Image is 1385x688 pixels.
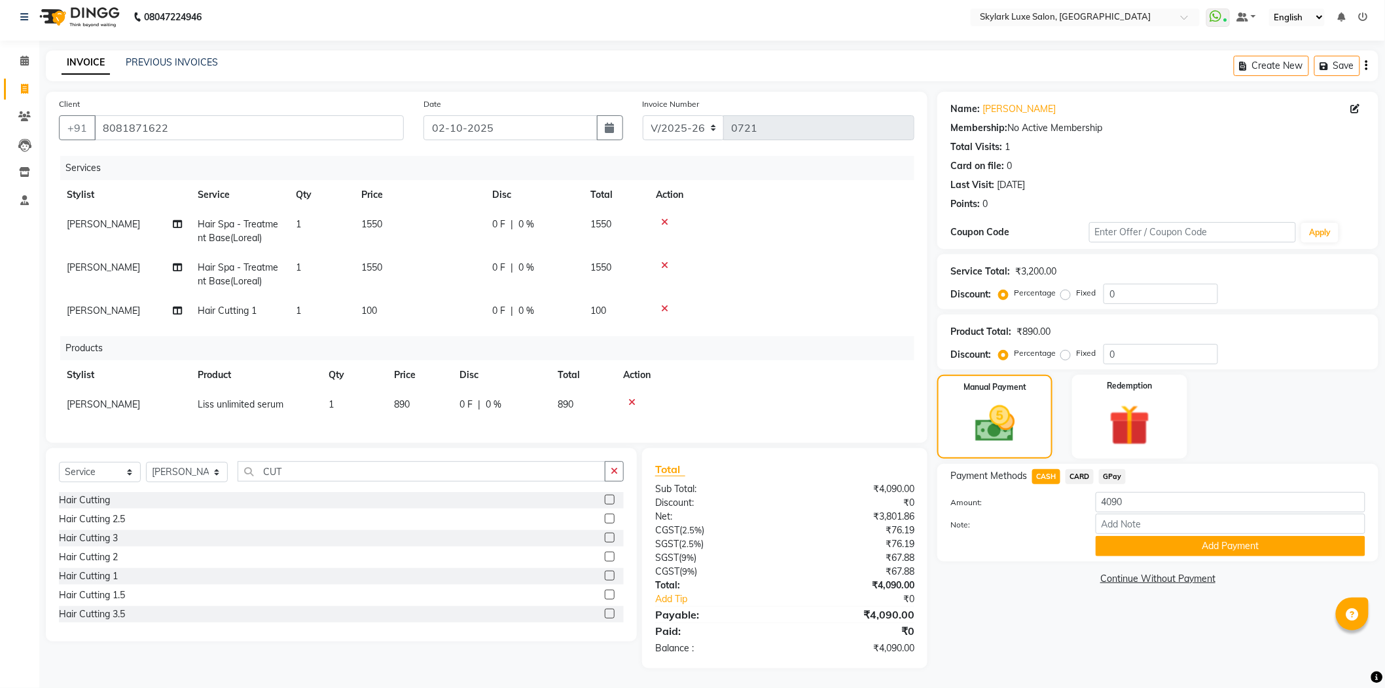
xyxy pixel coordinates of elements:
[681,552,694,563] span: 9%
[492,261,505,275] span: 0 F
[682,525,702,535] span: 2.5%
[67,261,140,273] span: [PERSON_NAME]
[645,510,785,524] div: Net:
[190,360,321,390] th: Product
[394,398,410,410] span: 890
[963,401,1028,447] img: _cash.svg
[785,496,924,510] div: ₹0
[296,305,301,316] span: 1
[1099,469,1126,484] span: GPay
[785,641,924,655] div: ₹4,090.00
[59,115,96,140] button: +91
[1005,140,1010,154] div: 1
[645,524,785,537] div: ( )
[190,180,288,210] th: Service
[682,566,694,577] span: 9%
[511,218,513,231] span: |
[941,497,1085,508] label: Amount:
[59,607,125,621] div: Hair Cutting 3.5
[645,551,785,565] div: ( )
[590,261,611,273] span: 1550
[1016,325,1051,339] div: ₹890.00
[67,398,140,410] span: [PERSON_NAME]
[785,510,924,524] div: ₹3,801.86
[59,588,125,602] div: Hair Cutting 1.5
[59,180,190,210] th: Stylist
[940,572,1376,586] a: Continue Without Payment
[785,524,924,537] div: ₹76.19
[361,218,382,230] span: 1550
[681,539,701,549] span: 2.5%
[785,623,924,639] div: ₹0
[59,493,110,507] div: Hair Cutting
[941,519,1085,531] label: Note:
[950,102,980,116] div: Name:
[1014,347,1056,359] label: Percentage
[950,140,1002,154] div: Total Visits:
[950,265,1010,278] div: Service Total:
[1096,400,1163,451] img: _gift.svg
[60,156,924,180] div: Services
[645,565,785,579] div: ( )
[60,336,924,360] div: Products
[1096,536,1365,556] button: Add Payment
[329,398,334,410] span: 1
[590,218,611,230] span: 1550
[982,102,1056,116] a: [PERSON_NAME]
[645,592,808,606] a: Add Tip
[785,537,924,551] div: ₹76.19
[643,98,700,110] label: Invoice Number
[353,180,484,210] th: Price
[1234,56,1309,76] button: Create New
[288,180,353,210] th: Qty
[785,551,924,565] div: ₹67.88
[198,398,283,410] span: Liss unlimited serum
[67,305,140,316] span: [PERSON_NAME]
[518,218,534,231] span: 0 %
[963,381,1026,393] label: Manual Payment
[1314,56,1360,76] button: Save
[1014,287,1056,299] label: Percentage
[423,98,441,110] label: Date
[785,565,924,579] div: ₹67.88
[950,121,1365,135] div: No Active Membership
[785,607,924,622] div: ₹4,090.00
[361,305,377,316] span: 100
[59,569,118,583] div: Hair Cutting 1
[1096,492,1365,512] input: Amount
[198,261,278,287] span: Hair Spa - Treatment Base(Loreal)
[950,348,991,362] div: Discount:
[321,360,386,390] th: Qty
[615,360,914,390] th: Action
[361,261,382,273] span: 1550
[655,463,685,476] span: Total
[59,531,118,545] div: Hair Cutting 3
[645,496,785,510] div: Discount:
[645,482,785,496] div: Sub Total:
[1015,265,1056,278] div: ₹3,200.00
[645,607,785,622] div: Payable:
[67,218,140,230] span: [PERSON_NAME]
[1066,469,1094,484] span: CARD
[950,325,1011,339] div: Product Total:
[238,461,605,482] input: Search or Scan
[59,360,190,390] th: Stylist
[518,261,534,275] span: 0 %
[982,197,988,211] div: 0
[1007,159,1012,173] div: 0
[492,304,505,318] span: 0 F
[558,398,573,410] span: 890
[198,218,278,244] span: Hair Spa - Treatment Base(Loreal)
[478,398,480,411] span: |
[484,180,583,210] th: Disc
[511,261,513,275] span: |
[1076,287,1096,299] label: Fixed
[655,565,679,577] span: CGST
[1301,223,1339,242] button: Apply
[59,512,125,526] div: Hair Cutting 2.5
[59,550,118,564] div: Hair Cutting 2
[655,552,679,564] span: SGST
[655,538,679,550] span: SGST
[950,159,1004,173] div: Card on file:
[645,537,785,551] div: ( )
